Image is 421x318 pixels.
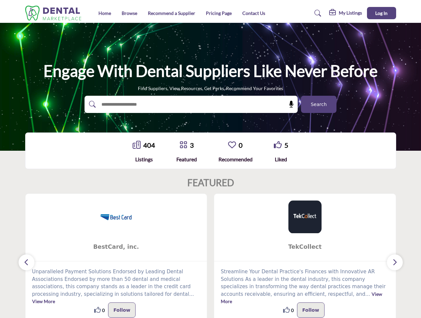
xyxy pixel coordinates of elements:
button: Search [301,96,336,113]
h2: FEATURED [187,177,234,188]
a: Recommend a Supplier [148,10,195,16]
span: 0 [291,307,294,314]
button: Log In [367,7,396,19]
a: 3 [190,141,194,149]
button: Follow [108,302,136,318]
div: Listings [133,155,155,163]
p: Unparalleled Payment Solutions Endorsed by Leading Dental Associations Endorsed by more than 50 d... [32,268,201,305]
a: Contact Us [242,10,265,16]
p: Follow [113,306,130,314]
h5: My Listings [339,10,362,16]
div: Featured [176,155,197,163]
a: Go to Recommended [228,141,236,150]
a: 404 [143,141,155,149]
p: Streamline Your Dental Practice's Finances with Innovative AR Solutions As a leader in the dental... [221,268,389,305]
a: View More [221,291,382,304]
a: 0 [239,141,243,149]
span: ... [189,291,194,297]
img: Site Logo [25,6,85,21]
button: Follow [297,302,325,318]
img: TekCollect [288,200,322,234]
a: Go to Featured [179,141,187,150]
span: ... [365,291,370,297]
b: TekCollect [224,238,386,256]
a: Browse [122,10,137,16]
div: Liked [274,155,288,163]
a: BestCard, inc. [26,238,207,256]
h1: Engage with Dental Suppliers Like Never Before [43,61,378,81]
a: Home [98,10,111,16]
a: View More [32,298,55,304]
div: My Listings [329,9,362,17]
span: Search [311,101,327,108]
span: TekCollect [224,242,386,251]
span: Log In [375,10,388,16]
span: BestCard, inc. [35,242,197,251]
a: 5 [284,141,288,149]
img: BestCard, inc. [99,200,133,234]
p: Follow [302,306,319,314]
b: BestCard, inc. [35,238,197,256]
i: Go to Liked [274,141,282,149]
a: Pricing Page [206,10,232,16]
a: Search [308,8,326,19]
a: TekCollect [214,238,396,256]
p: Find Suppliers, View Resources, Get Perks, Recommend Your Favorites [138,85,283,92]
div: Recommended [218,155,253,163]
span: 0 [102,307,105,314]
